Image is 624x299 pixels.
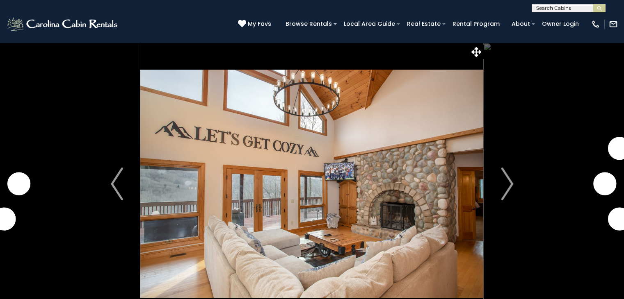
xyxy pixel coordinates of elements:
a: About [507,18,534,30]
a: Local Area Guide [340,18,399,30]
img: White-1-2.png [6,16,120,32]
img: mail-regular-white.png [609,20,618,29]
a: Owner Login [538,18,583,30]
img: phone-regular-white.png [591,20,600,29]
img: arrow [501,168,513,200]
img: arrow [111,168,123,200]
a: Real Estate [403,18,445,30]
a: My Favs [238,20,273,29]
a: Browse Rentals [281,18,336,30]
span: My Favs [248,20,271,28]
a: Rental Program [448,18,504,30]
